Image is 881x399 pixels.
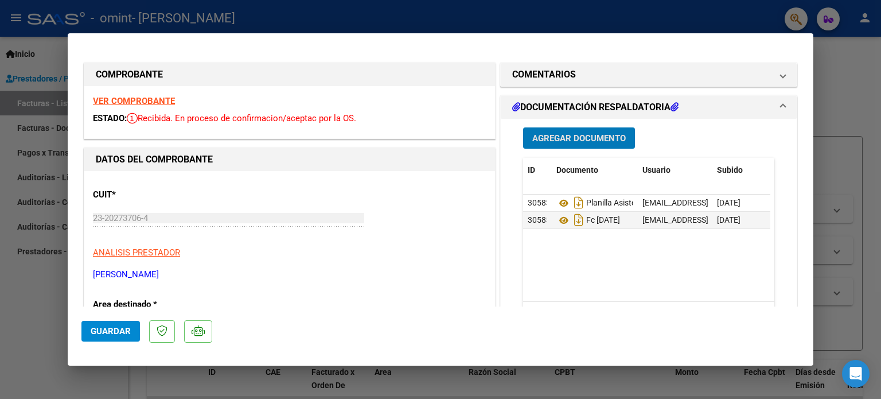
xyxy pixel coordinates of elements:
span: Agregar Documento [532,133,626,144]
mat-expansion-panel-header: COMENTARIOS [501,63,797,86]
span: ID [528,165,535,175]
span: [DATE] [717,215,740,224]
strong: DATOS DEL COMPROBANTE [96,154,213,165]
datatable-header-cell: ID [523,158,552,183]
span: Subido [717,165,743,175]
span: Recibida. En proceso de confirmacion/aceptac por la OS. [127,113,356,123]
span: 30585 [528,215,551,224]
span: [DATE] [717,198,740,207]
p: Area destinado * [93,298,211,311]
button: Guardar [81,321,140,342]
datatable-header-cell: Subido [712,158,770,183]
a: VER COMPROBANTE [93,96,175,106]
span: Guardar [91,326,131,336]
p: CUIT [93,188,211,202]
span: Planilla Asistencia [556,199,650,208]
div: 2 total [523,302,774,331]
span: Usuario [642,165,671,175]
datatable-header-cell: Usuario [638,158,712,183]
span: [EMAIL_ADDRESS][DOMAIN_NAME] - [PERSON_NAME] [642,215,837,224]
h1: COMENTARIOS [512,68,576,82]
h1: DOCUMENTACIÓN RESPALDATORIA [512,100,679,114]
div: Open Intercom Messenger [842,360,870,388]
p: [PERSON_NAME] [93,268,486,281]
span: ESTADO: [93,113,127,123]
i: Descargar documento [571,211,586,229]
strong: COMPROBANTE [96,69,163,80]
span: 30583 [528,198,551,207]
span: ANALISIS PRESTADOR [93,247,180,258]
span: Documento [556,165,598,175]
mat-expansion-panel-header: DOCUMENTACIÓN RESPALDATORIA [501,96,797,119]
span: [EMAIL_ADDRESS][DOMAIN_NAME] - [PERSON_NAME] [642,198,837,207]
datatable-header-cell: Documento [552,158,638,183]
div: DOCUMENTACIÓN RESPALDATORIA [501,119,797,357]
span: Fc [DATE] [556,216,620,225]
i: Descargar documento [571,193,586,212]
datatable-header-cell: Acción [770,158,827,183]
button: Agregar Documento [523,127,635,149]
